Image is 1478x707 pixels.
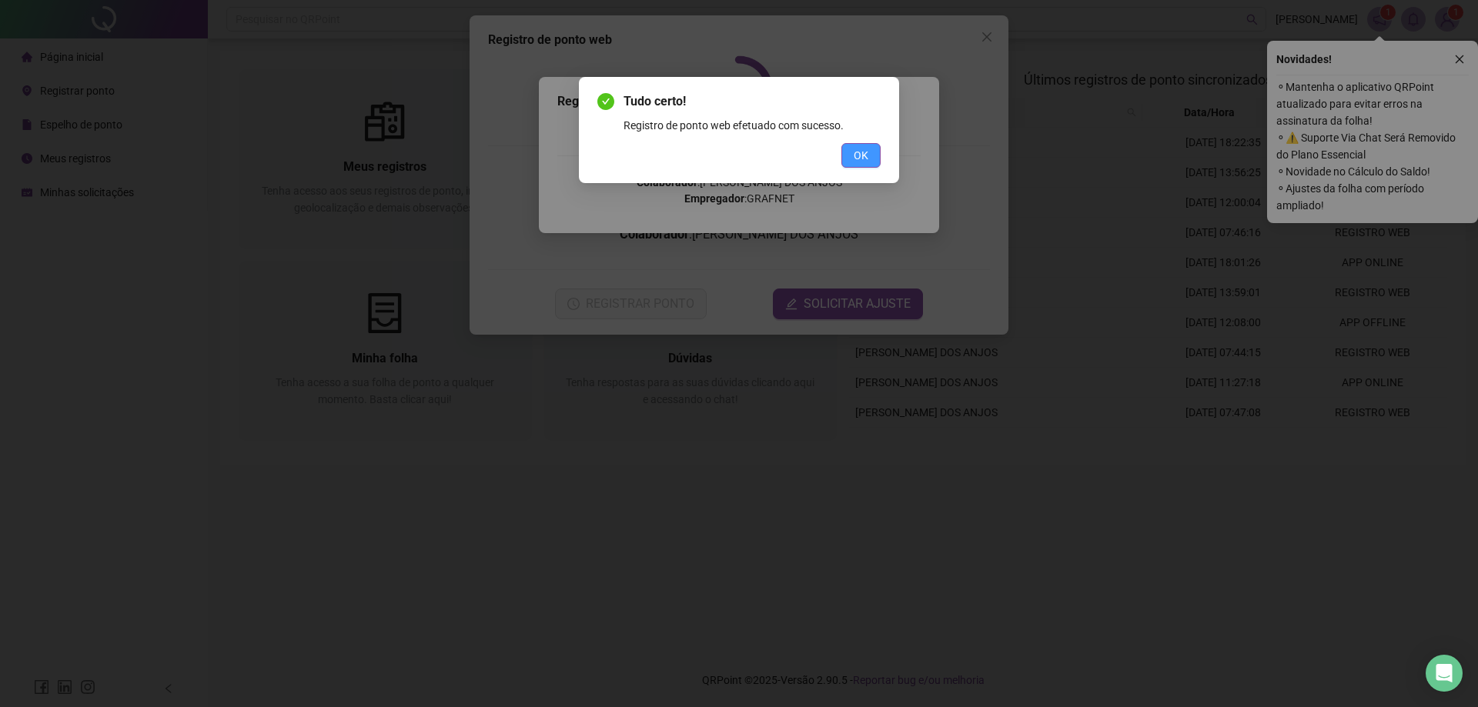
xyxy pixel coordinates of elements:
div: Open Intercom Messenger [1426,655,1463,692]
span: Tudo certo! [624,92,881,111]
span: check-circle [597,93,614,110]
span: OK [854,147,868,164]
div: Registro de ponto web efetuado com sucesso. [624,117,881,134]
button: OK [841,143,881,168]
